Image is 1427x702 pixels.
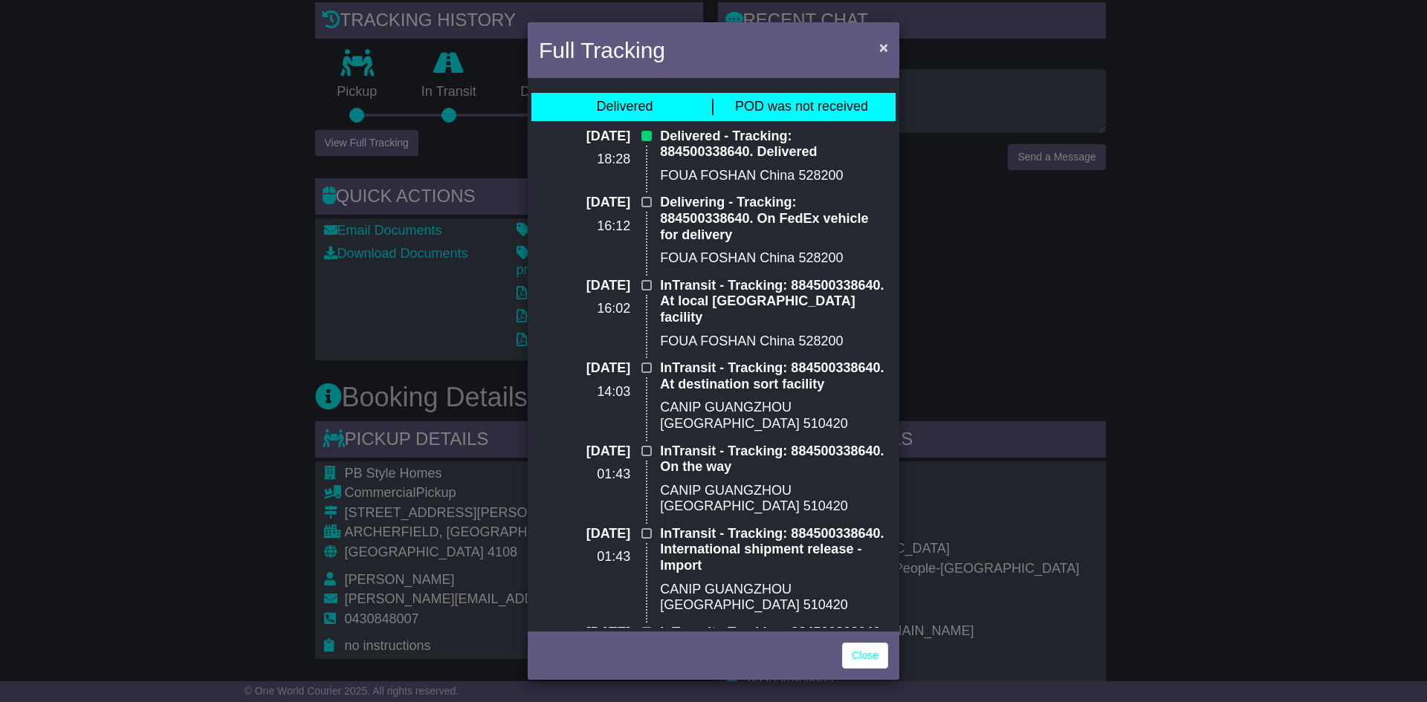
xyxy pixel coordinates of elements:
[539,467,630,483] p: 01:43
[539,129,630,145] p: [DATE]
[539,33,665,67] h4: Full Tracking
[660,168,888,184] p: FOUA FOSHAN China 528200
[539,625,630,641] p: [DATE]
[872,32,896,62] button: Close
[539,152,630,168] p: 18:28
[539,301,630,317] p: 16:02
[539,218,630,235] p: 16:12
[539,443,630,460] p: [DATE]
[660,278,888,326] p: InTransit - Tracking: 884500338640. At local [GEOGRAPHIC_DATA] facility
[879,39,888,56] span: ×
[539,549,630,565] p: 01:43
[539,526,630,542] p: [DATE]
[539,278,630,294] p: [DATE]
[660,129,888,160] p: Delivered - Tracking: 884500338640. Delivered
[660,443,888,475] p: InTransit - Tracking: 884500338640. On the way
[660,400,888,432] p: CANIP GUANGZHOU [GEOGRAPHIC_DATA] 510420
[660,250,888,267] p: FOUA FOSHAN China 528200
[660,334,888,350] p: FOUA FOSHAN China 528200
[735,99,868,114] span: POD was not received
[660,195,888,243] p: Delivering - Tracking: 884500338640. On FedEx vehicle for delivery
[539,360,630,377] p: [DATE]
[660,582,888,614] p: CANIP GUANGZHOU [GEOGRAPHIC_DATA] 510420
[660,360,888,392] p: InTransit - Tracking: 884500338640. At destination sort facility
[539,384,630,400] p: 14:03
[596,99,653,115] div: Delivered
[660,625,888,657] p: InTransit - Tracking: 884500338640. Departed FedEx hub
[842,643,888,669] a: Close
[660,526,888,574] p: InTransit - Tracking: 884500338640. International shipment release - Import
[660,483,888,515] p: CANIP GUANGZHOU [GEOGRAPHIC_DATA] 510420
[539,195,630,211] p: [DATE]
